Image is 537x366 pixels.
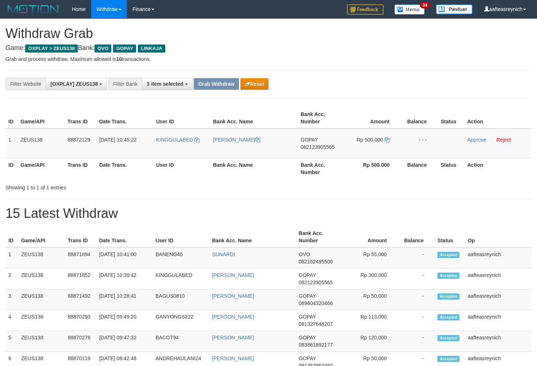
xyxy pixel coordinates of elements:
[147,81,183,87] span: 3 item selected
[465,269,532,289] td: aafteasreynich
[434,227,465,247] th: Status
[65,158,96,179] th: Trans ID
[18,108,65,128] th: Game/API
[464,158,532,179] th: Action
[18,227,65,247] th: Game/API
[496,137,511,143] a: Reject
[437,273,459,279] span: Accepted
[18,158,65,179] th: Game/API
[153,158,210,179] th: User ID
[94,45,111,53] span: OVO
[464,108,532,128] th: Action
[65,310,96,331] td: 88870293
[65,289,96,310] td: 88871492
[398,227,434,247] th: Balance
[96,227,153,247] th: Date Trans.
[436,4,472,14] img: panduan.png
[212,251,235,257] a: SUNARDI
[301,137,318,143] span: GOPAY
[142,78,192,90] button: 3 item selected
[438,108,464,128] th: Status
[5,310,18,331] td: 4
[212,355,254,361] a: [PERSON_NAME]
[212,314,254,320] a: [PERSON_NAME]
[212,335,254,340] a: [PERSON_NAME]
[5,128,18,158] td: 1
[5,55,532,63] p: Grab and process withdraw. Maximum allowed is transactions.
[5,108,18,128] th: ID
[18,247,65,269] td: ZEUS138
[96,331,153,352] td: [DATE] 09:47:32
[394,4,425,15] img: Button%20Memo.svg
[299,314,316,320] span: GOPAY
[5,227,18,247] th: ID
[398,269,434,289] td: -
[420,2,430,8] span: 34
[108,78,142,90] div: Filter Bank
[209,227,296,247] th: Bank Acc. Name
[210,158,298,179] th: Bank Acc. Name
[345,108,401,128] th: Amount
[18,331,65,352] td: ZEUS138
[99,137,136,143] span: [DATE] 10:45:22
[343,310,398,331] td: Rp 113,000
[465,289,532,310] td: aafteasreynich
[18,310,65,331] td: ZEUS138
[343,269,398,289] td: Rp 300,000
[343,331,398,352] td: Rp 120,000
[298,108,345,128] th: Bank Acc. Number
[437,314,459,320] span: Accepted
[212,293,254,299] a: [PERSON_NAME]
[152,331,209,352] td: BACOT94
[299,355,316,361] span: GOPAY
[465,331,532,352] td: aafteasreynich
[18,289,65,310] td: ZEUS138
[437,356,459,362] span: Accepted
[153,108,210,128] th: User ID
[345,158,401,179] th: Rp 500.000
[467,137,486,143] a: Approve
[65,108,96,128] th: Trans ID
[5,45,532,52] h4: Game: Bank:
[437,293,459,300] span: Accepted
[437,252,459,258] span: Accepted
[5,4,61,15] img: MOTION_logo.png
[343,289,398,310] td: Rp 50,000
[18,269,65,289] td: ZEUS138
[156,137,200,143] a: KINGGULABED
[401,158,438,179] th: Balance
[96,158,153,179] th: Date Trans.
[298,158,345,179] th: Bank Acc. Number
[398,331,434,352] td: -
[65,331,96,352] td: 88870276
[113,45,136,53] span: GOPAY
[347,4,383,15] img: Feedback.jpg
[152,289,209,310] td: BAGUS0810
[46,78,107,90] button: [OXPLAY] ZEUS138
[398,310,434,331] td: -
[5,26,532,41] h1: Withdraw Grab
[299,259,333,265] span: Copy 082162495506 to clipboard
[213,137,260,143] a: [PERSON_NAME]
[212,272,254,278] a: [PERSON_NAME]
[25,45,78,53] span: OXPLAY > ZEUS138
[296,227,343,247] th: Bank Acc. Number
[116,56,122,62] strong: 10
[438,158,464,179] th: Status
[5,78,46,90] div: Filter Website
[210,108,298,128] th: Bank Acc. Name
[465,247,532,269] td: aafteasreynich
[152,247,209,269] td: BANENG46
[152,227,209,247] th: User ID
[5,269,18,289] td: 2
[299,272,316,278] span: GOPAY
[152,269,209,289] td: KINGGULABED
[96,289,153,310] td: [DATE] 10:28:41
[299,335,316,340] span: GOPAY
[18,128,65,158] td: ZEUS138
[299,293,316,299] span: GOPAY
[194,78,239,90] button: Grab Withdraw
[5,206,532,221] h1: 15 Latest Withdraw
[5,289,18,310] td: 3
[96,247,153,269] td: [DATE] 10:41:00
